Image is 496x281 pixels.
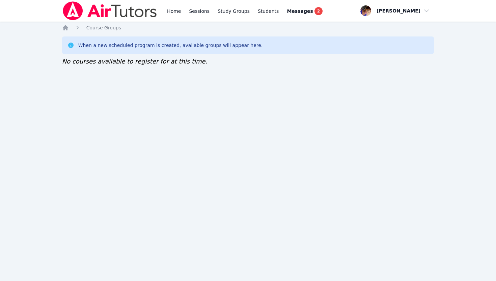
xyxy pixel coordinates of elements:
[62,1,158,20] img: Air Tutors
[86,24,121,31] a: Course Groups
[62,24,434,31] nav: Breadcrumb
[314,7,323,15] span: 2
[86,25,121,30] span: Course Groups
[78,42,263,49] div: When a new scheduled program is created, available groups will appear here.
[287,8,313,15] span: Messages
[62,58,208,65] span: No courses available to register for at this time.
